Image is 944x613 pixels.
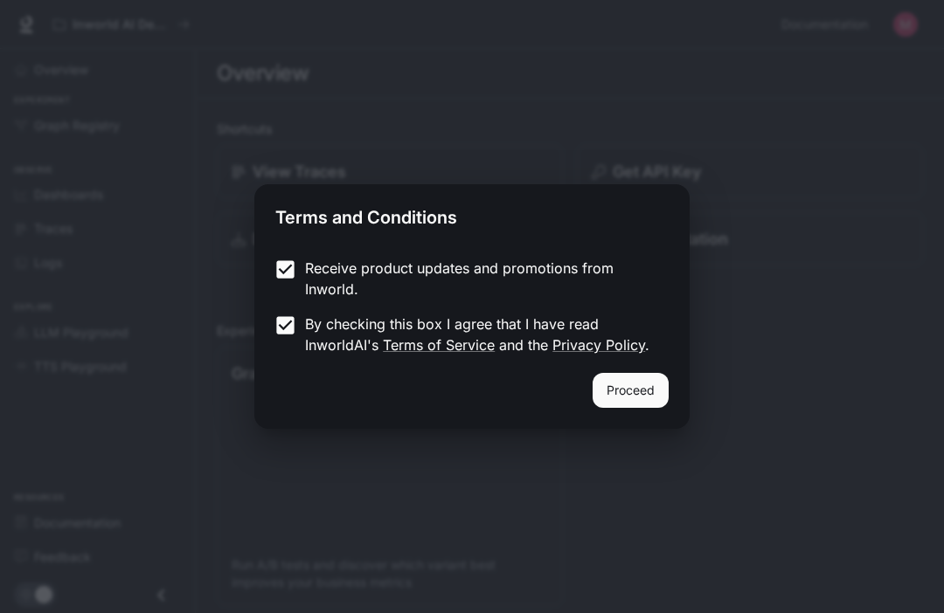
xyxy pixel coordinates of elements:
[383,336,495,354] a: Terms of Service
[305,258,655,300] p: Receive product updates and promotions from Inworld.
[552,336,645,354] a: Privacy Policy
[593,373,669,408] button: Proceed
[254,184,690,244] h2: Terms and Conditions
[305,313,655,355] p: By checking this box I agree that I have read InworldAI's and the .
